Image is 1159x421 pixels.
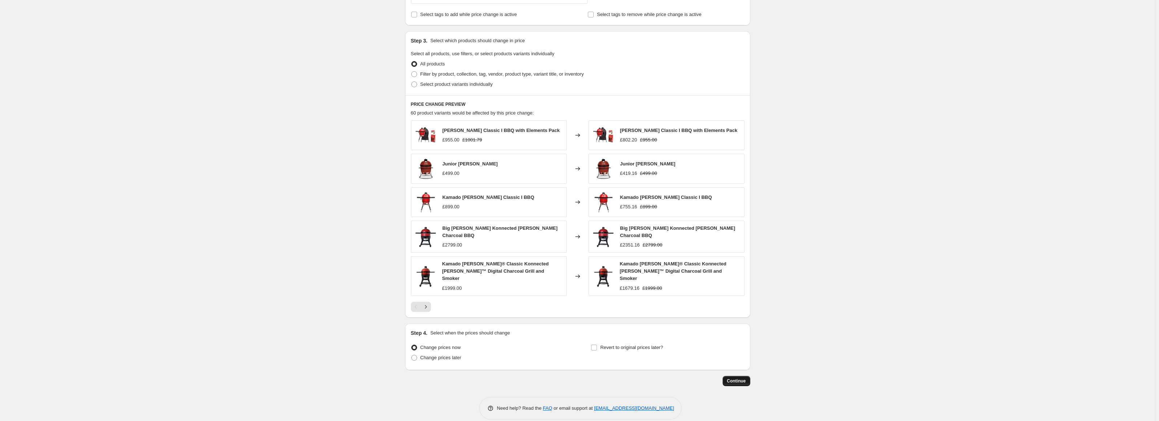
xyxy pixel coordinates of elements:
[443,136,460,144] div: £955.00
[620,136,637,144] div: £802.20
[442,285,462,292] div: £1999.00
[430,37,525,44] p: Select which products should change in price
[420,355,461,360] span: Change prices later
[443,161,498,167] span: Junior [PERSON_NAME]
[723,376,750,386] button: Continue
[640,170,657,177] strike: £499.00
[430,329,510,337] p: Select when the prices should change
[443,225,558,238] span: Big [PERSON_NAME] Konnected [PERSON_NAME] Charcoal BBQ
[411,110,534,116] span: 60 product variants would be affected by this price change:
[411,37,428,44] h2: Step 3.
[593,265,614,287] img: kamado-joe-r-konnected-joetm-digital-charcoal-grill-and-smoker-bbq-land-1_80x.jpg
[727,378,746,384] span: Continue
[443,195,534,200] span: Kamado [PERSON_NAME] Classic I BBQ
[593,124,614,146] img: kamado-joe-classic-i-bbq-with-elements-pack-bbq-land-1_80x.jpg
[463,136,482,144] strike: £1001.79
[443,203,460,210] div: £899.00
[442,261,549,281] span: Kamado [PERSON_NAME]® Classic Konnected [PERSON_NAME]™ Digital Charcoal Grill and Smoker
[552,405,594,411] span: or email support at
[415,191,437,213] img: kamado-joe-classic-i-bbq-bbq-land-1_80x.jpg
[600,345,663,350] span: Revert to original prices later?
[594,405,674,411] a: [EMAIL_ADDRESS][DOMAIN_NAME]
[443,170,460,177] div: £499.00
[620,170,637,177] div: £419.16
[443,241,462,249] div: £2799.00
[593,158,614,180] img: junior-kamado-joe-jr-bbq-land-1_80x.jpg
[593,191,614,213] img: kamado-joe-classic-i-bbq-bbq-land-1_80x.jpg
[497,405,543,411] span: Need help? Read the
[420,12,517,17] span: Select tags to add while price change is active
[593,226,614,248] img: konnected-big-joe_80x.jpg
[411,51,554,56] span: Select all products, use filters, or select products variants individually
[620,241,640,249] div: £2351.16
[620,128,738,133] span: [PERSON_NAME] Classic I BBQ with Elements Pack
[415,158,437,180] img: junior-kamado-joe-jr-bbq-land-1_80x.jpg
[642,285,662,292] strike: £1999.00
[411,302,431,312] nav: Pagination
[411,329,428,337] h2: Step 4.
[443,128,560,133] span: [PERSON_NAME] Classic I BBQ with Elements Pack
[415,124,437,146] img: kamado-joe-classic-i-bbq-with-elements-pack-bbq-land-1_80x.jpg
[620,261,726,281] span: Kamado [PERSON_NAME]® Classic Konnected [PERSON_NAME]™ Digital Charcoal Grill and Smoker
[640,203,657,210] strike: £899.00
[620,203,637,210] div: £755.16
[620,285,639,292] div: £1679.16
[411,101,744,107] h6: PRICE CHANGE PREVIEW
[643,241,662,249] strike: £2799.00
[415,265,436,287] img: kamado-joe-r-konnected-joetm-digital-charcoal-grill-and-smoker-bbq-land-1_80x.jpg
[420,81,493,87] span: Select product variants individually
[420,61,445,67] span: All products
[420,345,461,350] span: Change prices now
[597,12,702,17] span: Select tags to remove while price change is active
[421,302,431,312] button: Next
[620,195,712,200] span: Kamado [PERSON_NAME] Classic I BBQ
[640,136,657,144] strike: £955.00
[620,225,735,238] span: Big [PERSON_NAME] Konnected [PERSON_NAME] Charcoal BBQ
[543,405,552,411] a: FAQ
[420,71,584,77] span: Filter by product, collection, tag, vendor, product type, variant title, or inventory
[415,226,437,248] img: konnected-big-joe_80x.jpg
[620,161,675,167] span: Junior [PERSON_NAME]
